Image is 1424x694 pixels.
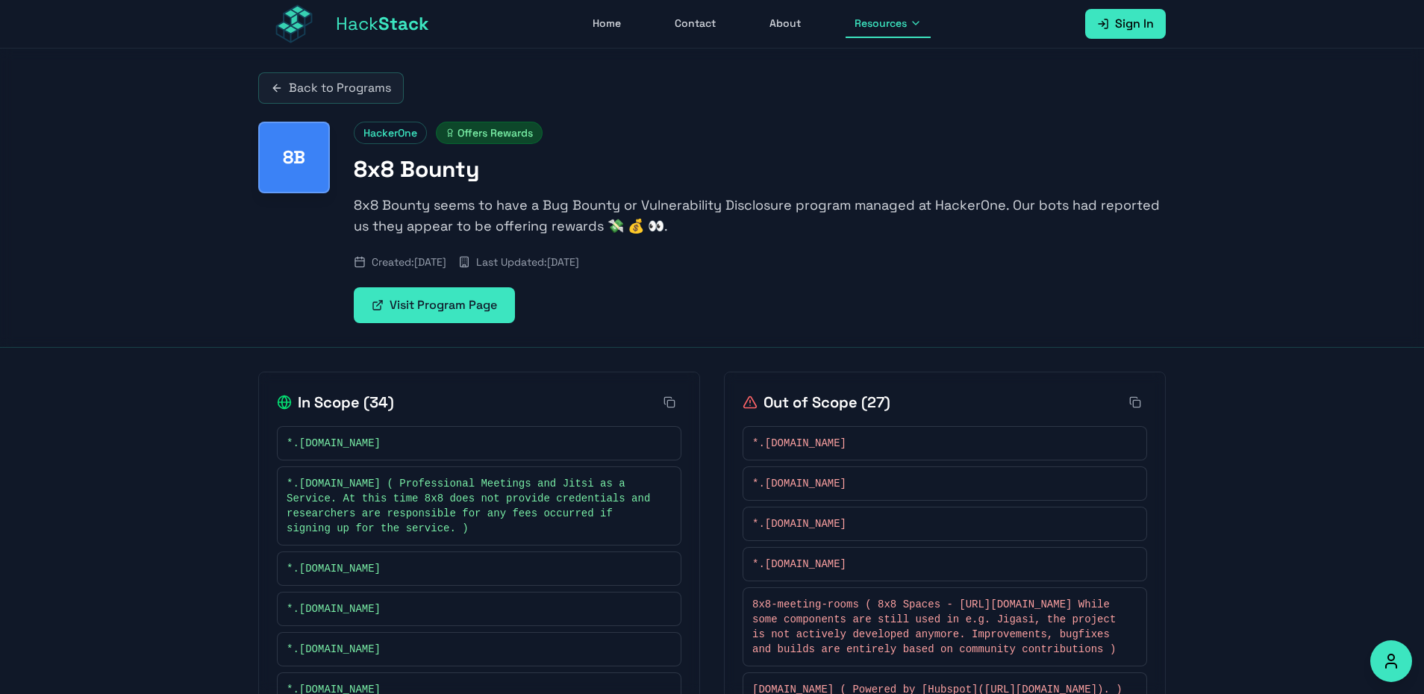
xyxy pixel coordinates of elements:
[752,597,1122,657] span: 8x8-meeting-rooms ( 8x8 Spaces - [URL][DOMAIN_NAME] While some components are still used in e.g. ...
[287,601,381,616] span: *.[DOMAIN_NAME]
[436,122,543,144] span: Offers Rewards
[378,12,429,35] span: Stack
[666,10,725,38] a: Contact
[258,122,330,193] div: 8x8 Bounty
[752,436,846,451] span: *.[DOMAIN_NAME]
[1370,640,1412,682] button: Accessibility Options
[1115,15,1154,33] span: Sign In
[752,516,846,531] span: *.[DOMAIN_NAME]
[1085,9,1166,39] a: Sign In
[336,12,429,36] span: Hack
[287,642,381,657] span: *.[DOMAIN_NAME]
[846,10,931,38] button: Resources
[258,72,404,104] a: Back to Programs
[287,476,657,536] span: *.[DOMAIN_NAME] ( Professional Meetings and Jitsi as a Service. At this time 8x8 does not provide...
[855,16,907,31] span: Resources
[277,392,394,413] h2: In Scope ( 34 )
[354,122,427,144] span: HackerOne
[372,254,446,269] span: Created: [DATE]
[1123,390,1147,414] button: Copy all out-of-scope items
[752,557,846,572] span: *.[DOMAIN_NAME]
[752,476,846,491] span: *.[DOMAIN_NAME]
[354,195,1166,237] p: 8x8 Bounty seems to have a Bug Bounty or Vulnerability Disclosure program managed at HackerOne. O...
[354,287,515,323] a: Visit Program Page
[658,390,681,414] button: Copy all in-scope items
[761,10,810,38] a: About
[287,561,381,576] span: *.[DOMAIN_NAME]
[743,392,890,413] h2: Out of Scope ( 27 )
[584,10,630,38] a: Home
[354,156,1166,183] h1: 8x8 Bounty
[476,254,579,269] span: Last Updated: [DATE]
[287,436,381,451] span: *.[DOMAIN_NAME]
